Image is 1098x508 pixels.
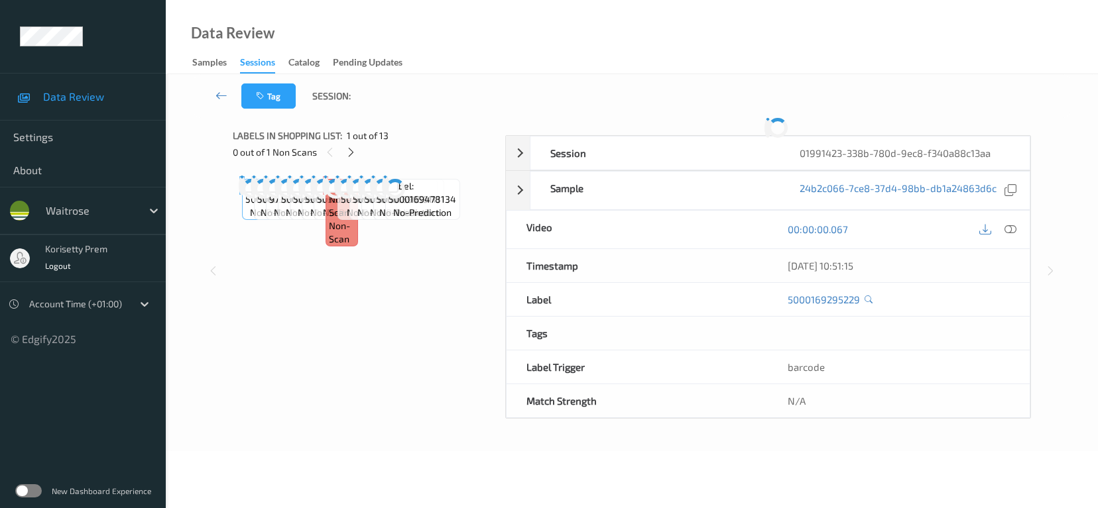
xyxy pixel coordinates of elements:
a: Catalog [288,54,333,72]
div: Session01991423-338b-780d-9ec8-f340a88c13aa [506,136,1030,170]
div: Samples [192,56,227,72]
a: 24b2c066-7ce8-37d4-98bb-db1a24863d6c [800,181,997,199]
span: Label: Non-Scan [329,179,354,219]
span: Label: 5000169478134 [389,179,456,206]
div: Catalog [288,56,320,72]
a: Sessions [240,54,288,74]
span: no-prediction [379,206,438,219]
span: no-prediction [370,206,428,219]
span: non-scan [329,219,354,246]
button: Tag [241,83,296,109]
div: Timestamp [507,249,768,282]
span: no-prediction [310,206,369,219]
span: no-prediction [261,206,319,219]
span: Labels in shopping list: [233,129,342,142]
div: Label [507,283,768,316]
div: Sessions [240,56,275,74]
span: no-prediction [323,206,381,219]
a: 5000169295229 [788,293,860,306]
div: Sample24b2c066-7ce8-37d4-98bb-db1a24863d6c [506,171,1030,210]
a: Pending Updates [333,54,416,72]
span: no-prediction [393,206,452,219]
div: Video [507,211,768,248]
div: Pending Updates [333,56,402,72]
a: 00:00:00.067 [788,223,848,236]
div: 01991423-338b-780d-9ec8-f340a88c13aa [780,136,1030,170]
span: no-prediction [298,206,356,219]
div: Label Trigger [507,350,768,383]
span: no-prediction [357,206,416,219]
span: no-prediction [274,206,332,219]
div: barcode [768,350,1030,383]
div: 0 out of 1 Non Scans [233,144,496,160]
span: no-prediction [250,206,308,219]
span: no-prediction [286,206,344,219]
div: Data Review [191,26,274,40]
div: Session [530,136,780,170]
div: Match Strength [507,384,768,417]
span: Session: [312,89,351,103]
div: [DATE] 10:51:15 [788,259,1010,272]
span: no-prediction [347,206,405,219]
span: 1 out of 13 [347,129,389,142]
div: Sample [530,172,780,209]
a: Samples [192,54,240,72]
div: Tags [507,317,768,350]
div: N/A [768,384,1030,417]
